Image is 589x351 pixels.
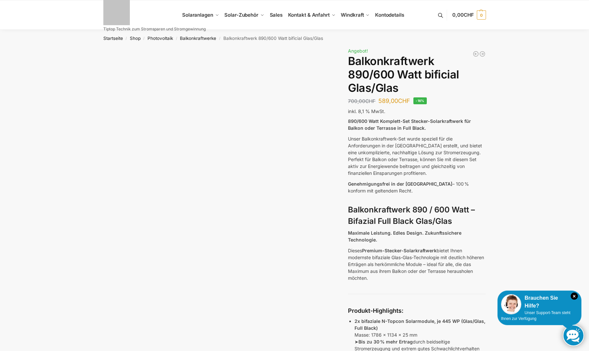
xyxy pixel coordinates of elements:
[398,97,410,104] span: CHF
[173,36,180,41] span: /
[285,0,338,30] a: Kontakt & Anfahrt
[464,12,474,18] span: CHF
[348,181,452,187] span: Genehmigungsfrei in der [GEOGRAPHIC_DATA]
[341,12,364,18] span: Windkraft
[147,36,173,41] a: Photovoltaik
[348,205,475,226] strong: Balkonkraftwerk 890 / 600 Watt – Bifazial Full Black Glas/Glas
[348,118,471,131] strong: 890/600 Watt Komplett-Set Stecker-Solarkraftwerk für Balkon oder Terrasse in Full Black.
[348,307,404,314] strong: Produkt-Highlights:
[501,294,578,310] div: Brauchen Sie Hilfe?
[501,294,521,314] img: Customer service
[378,97,410,104] bdi: 589,00
[180,36,216,41] a: Balkonkraftwerke
[372,0,407,30] a: Kontodetails
[479,51,486,57] a: Steckerkraftwerk 890/600 Watt, mit Ständer für Terrasse inkl. Lieferung
[130,36,141,41] a: Shop
[182,12,213,18] span: Solaranlagen
[123,36,130,41] span: /
[338,0,372,30] a: Windkraft
[222,0,267,30] a: Solar-Zubehör
[452,5,486,25] a: 0,00CHF 0
[452,12,474,18] span: 0,00
[103,27,206,31] p: Tiptop Technik zum Stromsparen und Stromgewinnung
[413,97,427,104] span: -16%
[270,12,283,18] span: Sales
[358,339,413,344] strong: Bis zu 30 % mehr Ertrag
[348,48,368,54] span: Angebot!
[501,310,570,321] span: Unser Support-Team steht Ihnen zur Verfügung
[348,98,375,104] bdi: 700,00
[473,51,479,57] a: 890/600 Watt Solarkraftwerk + 2,7 KW Batteriespeicher Genehmigungsfrei
[571,292,578,300] i: Schließen
[362,248,437,253] strong: Premium-Stecker-Solarkraftwerk
[92,30,497,47] nav: Breadcrumb
[477,10,486,20] span: 0
[375,12,404,18] span: Kontodetails
[348,55,486,94] h1: Balkonkraftwerk 890/600 Watt bificial Glas/Glas
[365,98,375,104] span: CHF
[348,247,486,281] p: Dieses bietet Ihnen modernste bifaziale Glas-Glas-Technologie mit deutlich höheren Erträgen als h...
[103,36,123,41] a: Startseite
[348,135,486,176] p: Unser Balkonkraftwerk-Set wurde speziell für die Anforderungen in der [GEOGRAPHIC_DATA] erstellt,...
[348,109,385,114] span: inkl. 8,1 % MwSt.
[216,36,223,41] span: /
[348,181,469,193] span: – 100 % konform mit geltendem Recht.
[355,318,485,331] strong: 2x bifaziale N-Topcon Solarmodule, je 445 WP (Glas/Glas, Full Black)
[224,12,258,18] span: Solar-Zubehör
[288,12,330,18] span: Kontakt & Anfahrt
[141,36,147,41] span: /
[267,0,285,30] a: Sales
[348,230,461,242] strong: Maximale Leistung. Edles Design. Zukunftssichere Technologie.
